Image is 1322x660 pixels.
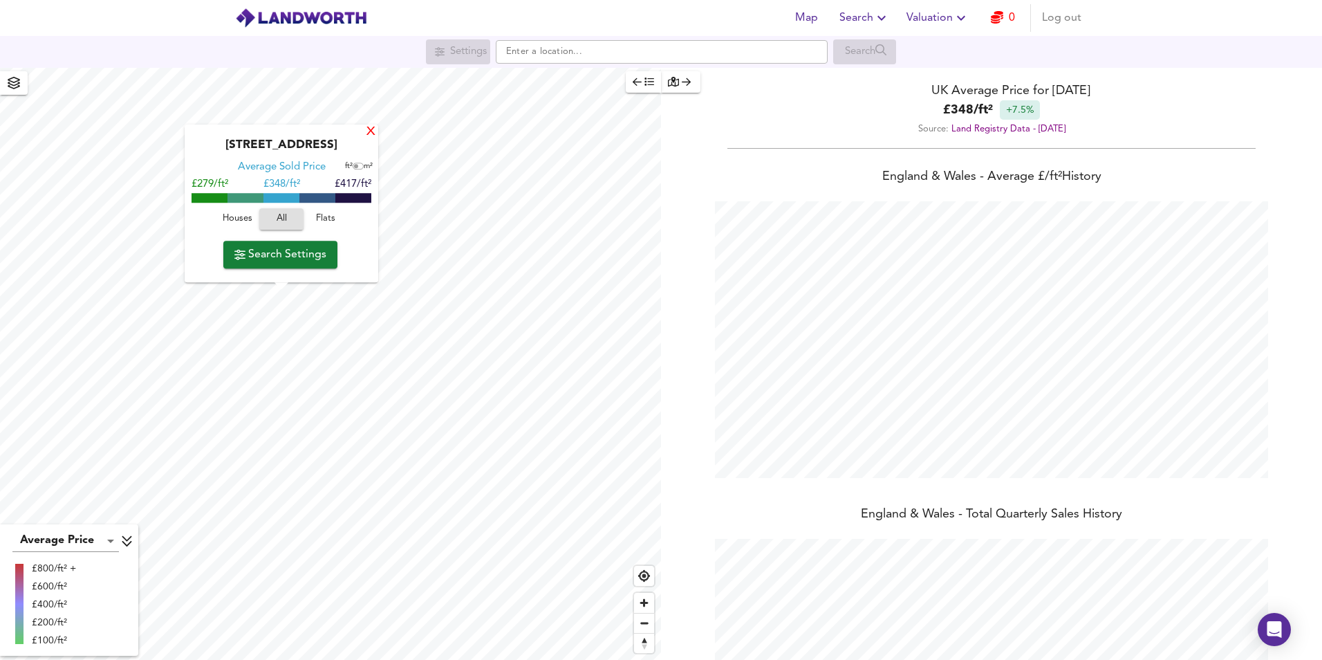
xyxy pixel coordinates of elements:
[32,634,76,648] div: £100/ft²
[1000,100,1040,120] div: +7.5%
[32,580,76,594] div: £600/ft²
[32,616,76,630] div: £200/ft²
[192,180,228,190] span: £279/ft²
[1258,613,1291,646] div: Open Intercom Messenger
[234,245,326,264] span: Search Settings
[661,168,1322,187] div: England & Wales - Average £/ ft² History
[1036,4,1087,32] button: Log out
[839,8,890,28] span: Search
[634,613,654,633] button: Zoom out
[951,125,1065,134] a: Land Registry Data - [DATE]
[364,163,373,171] span: m²
[991,8,1015,28] a: 0
[218,212,256,228] span: Houses
[192,139,371,161] div: [STREET_ADDRESS]
[235,8,367,28] img: logo
[943,101,993,120] b: £ 348 / ft²
[784,4,828,32] button: Map
[32,598,76,612] div: £400/ft²
[259,209,304,230] button: All
[901,4,975,32] button: Valuation
[906,8,969,28] span: Valuation
[1042,8,1081,28] span: Log out
[834,4,895,32] button: Search
[661,506,1322,525] div: England & Wales - Total Quarterly Sales History
[426,39,490,64] div: Search for a location first or explore the map
[790,8,823,28] span: Map
[496,40,828,64] input: Enter a location...
[223,241,337,268] button: Search Settings
[32,562,76,576] div: £800/ft² +
[307,212,344,228] span: Flats
[365,126,377,139] div: X
[661,82,1322,100] div: UK Average Price for [DATE]
[833,39,896,64] div: Search for a location first or explore the map
[12,530,119,552] div: Average Price
[238,161,326,175] div: Average Sold Price
[634,593,654,613] button: Zoom in
[980,4,1025,32] button: 0
[215,209,259,230] button: Houses
[345,163,353,171] span: ft²
[263,180,300,190] span: £ 348/ft²
[661,120,1322,138] div: Source:
[634,566,654,586] button: Find my location
[304,209,348,230] button: Flats
[634,633,654,653] button: Reset bearing to north
[266,212,297,228] span: All
[335,180,371,190] span: £417/ft²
